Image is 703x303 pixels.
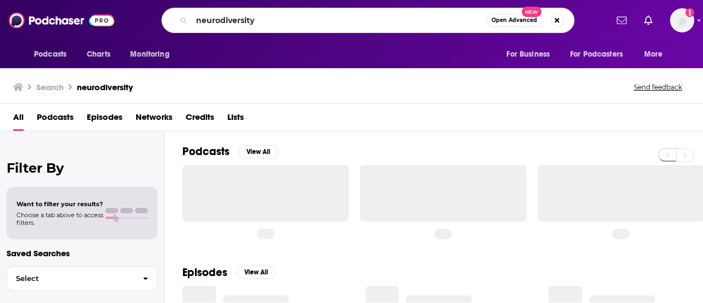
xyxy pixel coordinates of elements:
span: Monitoring [130,47,169,62]
span: Podcasts [34,47,66,62]
span: Logged in as juliahaav [670,8,694,32]
a: Lists [227,108,244,131]
button: View All [238,145,278,158]
button: open menu [26,44,81,65]
h2: Podcasts [182,145,230,158]
h3: Search [36,82,64,92]
span: Choose a tab above to access filters. [16,211,103,227]
button: View All [236,266,276,279]
a: PodcastsView All [182,145,278,158]
span: New [522,7,542,17]
a: Show notifications dropdown [640,11,657,30]
span: For Business [506,47,550,62]
button: open menu [499,44,563,65]
a: EpisodesView All [182,266,276,279]
h2: Filter By [7,160,158,176]
button: Send feedback [631,82,685,92]
span: For Podcasters [570,47,623,62]
a: Credits [186,108,214,131]
p: Saved Searches [7,248,158,258]
span: Want to filter your results? [16,200,103,208]
button: Select [7,266,158,291]
button: Show profile menu [670,8,694,32]
button: open menu [122,44,183,65]
a: Episodes [87,108,122,131]
h2: Episodes [182,266,227,279]
h3: neurodiversity [77,82,133,92]
span: Charts [87,47,110,62]
a: Networks [136,108,172,131]
button: open menu [637,44,677,65]
span: Open Advanced [492,18,537,23]
a: Podcasts [37,108,74,131]
img: User Profile [670,8,694,32]
a: Show notifications dropdown [612,11,631,30]
div: Search podcasts, credits, & more... [161,8,574,33]
input: Search podcasts, credits, & more... [192,12,487,29]
a: All [13,108,24,131]
button: Open AdvancedNew [487,14,542,27]
button: open menu [563,44,639,65]
img: Podchaser - Follow, Share and Rate Podcasts [9,10,114,31]
svg: Add a profile image [685,8,694,17]
a: Charts [80,44,117,65]
span: More [644,47,663,62]
span: Select [7,275,134,282]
